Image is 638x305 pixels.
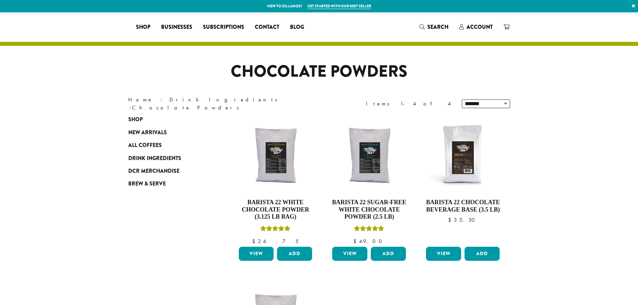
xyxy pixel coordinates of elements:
[160,93,162,104] span: ›
[448,216,478,223] bdi: 35.50
[128,180,166,188] span: Brew & Serve
[255,23,279,31] span: Contact
[131,22,156,32] a: Shop
[128,96,309,112] nav: Breadcrumb
[331,117,408,244] a: Barista 22 Sugar-Free White Chocolate Powder (2.5 lb)Rated 5.00 out of 5 $49.00
[252,238,258,245] span: $
[128,141,162,150] span: All Coffees
[136,23,150,31] span: Shop
[331,117,408,194] img: B22-SF-White-Chocolate-Powder-300x300.png
[128,96,153,103] a: Home
[128,129,167,137] span: New Arrivals
[123,62,515,81] h1: Chocolate Powders
[371,247,406,261] button: Add
[129,101,131,112] span: ›
[237,117,314,194] img: B22-Sweet-Ground-White-Chocolate-Powder-300x300.png
[354,225,384,235] div: Rated 5.00 out of 5
[203,23,244,31] span: Subscriptions
[353,238,385,245] bdi: 49.00
[353,238,359,245] span: $
[128,139,209,152] a: All Coffees
[465,247,500,261] button: Add
[448,216,454,223] span: $
[366,100,452,108] div: Items 1-4 of 4
[414,21,454,32] a: Search
[128,113,209,126] a: Shop
[277,247,312,261] button: Add
[128,177,209,190] a: Brew & Serve
[128,165,209,177] a: DCR Merchandise
[424,117,501,244] a: Barista 22 Chocolate Beverage Base (3.5 lb) $35.50
[260,225,290,235] div: Rated 5.00 out of 5
[237,117,314,244] a: Barista 22 White Chocolate Powder (3.125 lb bag)Rated 5.00 out of 5 $26.75
[307,3,371,9] a: Get started with our best seller
[239,247,274,261] a: View
[252,238,298,245] bdi: 26.75
[467,23,493,31] span: Account
[128,126,209,139] a: New Arrivals
[128,167,180,175] span: DCR Merchandise
[128,152,209,164] a: Drink Ingredients
[169,96,282,103] a: Drink Ingredients
[290,23,304,31] span: Blog
[332,247,367,261] a: View
[426,247,461,261] a: View
[161,23,192,31] span: Businesses
[331,199,408,221] h4: Barista 22 Sugar-Free White Chocolate Powder (2.5 lb)
[128,116,143,124] span: Shop
[128,154,181,163] span: Drink Ingredients
[424,117,501,194] img: B22_PowderedMix_Mocha-300x300.jpg
[237,199,314,221] h4: Barista 22 White Chocolate Powder (3.125 lb bag)
[424,199,501,213] h4: Barista 22 Chocolate Beverage Base (3.5 lb)
[427,23,448,31] span: Search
